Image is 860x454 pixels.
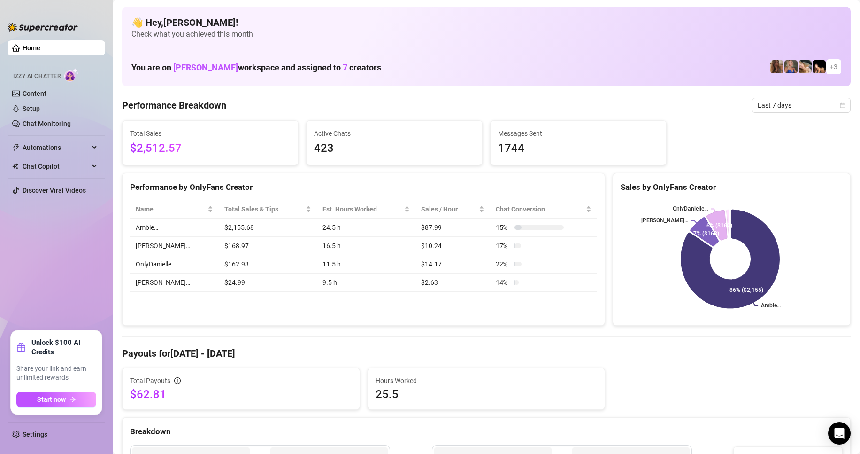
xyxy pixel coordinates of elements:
[130,219,219,237] td: Ambie…
[131,16,841,29] h4: 👋 Hey, [PERSON_NAME] !
[498,140,659,157] span: 1744
[130,181,597,194] div: Performance by OnlyFans Creator
[830,62,837,72] span: + 3
[415,200,490,219] th: Sales / Hour
[496,241,511,251] span: 17 %
[23,90,46,97] a: Content
[12,163,18,170] img: Chat Copilot
[173,63,238,72] span: [PERSON_NAME]
[64,68,79,82] img: AI Chatter
[23,431,47,438] a: Settings
[23,44,40,52] a: Home
[621,181,843,194] div: Sales by OnlyFans Creator
[13,72,61,81] span: Izzy AI Chatter
[37,396,66,403] span: Start now
[16,343,26,352] span: gift
[828,422,851,445] div: Open Intercom Messenger
[174,377,181,384] span: info-circle
[130,140,291,157] span: $2,512.57
[16,364,96,383] span: Share your link and earn unlimited rewards
[343,63,347,72] span: 7
[69,396,76,403] span: arrow-right
[130,128,291,139] span: Total Sales
[758,98,845,112] span: Last 7 days
[498,128,659,139] span: Messages Sent
[122,99,226,112] h4: Performance Breakdown
[415,255,490,274] td: $14.17
[31,338,96,357] strong: Unlock $100 AI Credits
[496,259,511,269] span: 22 %
[490,200,597,219] th: Chat Conversion
[136,204,206,214] span: Name
[813,60,826,73] img: Brittany️‍
[131,63,381,73] h1: You are on workspace and assigned to creators
[761,302,781,309] text: Ambie…
[641,218,688,224] text: [PERSON_NAME]…
[317,255,415,274] td: 11.5 h
[12,144,20,151] span: thunderbolt
[130,376,170,386] span: Total Payouts
[131,29,841,39] span: Check what you achieved this month
[784,60,798,73] img: Ambie
[496,204,584,214] span: Chat Conversion
[23,159,89,174] span: Chat Copilot
[122,347,851,360] h4: Payouts for [DATE] - [DATE]
[219,255,317,274] td: $162.93
[314,140,475,157] span: 423
[130,274,219,292] td: [PERSON_NAME]…
[770,60,783,73] img: daniellerose
[317,219,415,237] td: 24.5 h
[130,425,843,438] div: Breakdown
[219,274,317,292] td: $24.99
[415,237,490,255] td: $10.24
[496,277,511,288] span: 14 %
[840,102,845,108] span: calendar
[322,204,402,214] div: Est. Hours Worked
[224,204,304,214] span: Total Sales & Tips
[376,376,598,386] span: Hours Worked
[415,219,490,237] td: $87.99
[130,200,219,219] th: Name
[130,387,352,402] span: $62.81
[130,237,219,255] td: [PERSON_NAME]…
[421,204,477,214] span: Sales / Hour
[496,222,511,233] span: 15 %
[799,60,812,73] img: OnlyDanielle
[23,120,71,127] a: Chat Monitoring
[415,274,490,292] td: $2.63
[673,206,708,212] text: OnlyDanielle…
[16,392,96,407] button: Start nowarrow-right
[23,105,40,112] a: Setup
[130,255,219,274] td: OnlyDanielle…
[23,187,86,194] a: Discover Viral Videos
[23,140,89,155] span: Automations
[317,237,415,255] td: 16.5 h
[376,387,598,402] span: 25.5
[219,200,317,219] th: Total Sales & Tips
[317,274,415,292] td: 9.5 h
[314,128,475,139] span: Active Chats
[219,219,317,237] td: $2,155.68
[8,23,78,32] img: logo-BBDzfeDw.svg
[219,237,317,255] td: $168.97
